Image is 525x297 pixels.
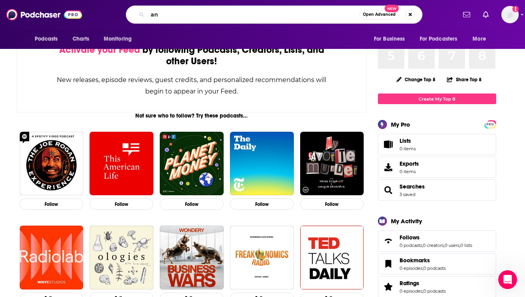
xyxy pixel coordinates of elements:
a: 0 creators [423,243,444,248]
span: Charts [73,34,90,45]
div: Search podcasts, credits, & more... [126,6,422,24]
span: Bookmarks [400,257,430,264]
span: Follows [400,234,420,241]
span: Ratings [400,280,419,287]
img: This American Life [90,132,153,196]
iframe: Intercom live chat [498,270,517,289]
img: TED Talks Daily [300,226,364,290]
img: User Profile [501,6,519,23]
span: Lists [400,137,411,144]
span: New [385,5,399,12]
img: Planet Money [160,132,224,196]
a: Ratings [381,281,396,292]
a: Show notifications dropdown [480,8,492,21]
span: Lists [381,139,396,150]
img: Podchaser - Follow, Share and Rate Podcasts [6,7,82,22]
span: , [422,265,423,271]
a: 0 lists [460,243,472,248]
a: Charts [67,32,94,47]
div: My Pro [391,121,410,128]
a: Searches [400,183,425,190]
img: Ologies with Alie Ward [90,226,153,290]
a: Lists [378,134,496,155]
img: Radiolab [20,226,84,290]
span: Bookmarks [378,253,496,275]
span: For Podcasters [420,34,458,45]
button: open menu [467,32,496,47]
span: Searches [378,179,496,201]
img: My Favorite Murder with Karen Kilgariff and Georgia Hardstark [300,132,364,196]
span: , [422,243,423,248]
img: The Daily [230,132,294,196]
a: PRO [486,121,495,127]
a: Ratings [400,280,446,287]
a: Bookmarks [381,258,396,269]
button: open menu [368,32,415,47]
a: Follows [381,235,396,247]
span: More [473,34,486,45]
img: Business Wars [160,226,224,290]
span: 0 items [400,146,416,151]
span: Logged in as HughE [501,6,519,23]
button: Share Top 8 [447,72,482,87]
span: Activate your Feed [59,44,140,56]
svg: Add a profile image [512,6,519,12]
button: Change Top 8 [392,75,441,84]
span: Lists [400,137,416,144]
button: Follow [90,198,153,210]
button: Show profile menu [501,6,519,23]
span: 0 items [400,169,419,174]
button: Follow [300,198,364,210]
span: Exports [381,162,396,173]
div: Not sure who to follow? Try these podcasts... [17,112,367,119]
span: Podcasts [35,34,58,45]
a: 0 podcasts [423,288,446,294]
div: My Activity [391,217,422,225]
button: Open AdvancedNew [359,10,399,19]
span: For Business [374,34,405,45]
img: The Joe Rogan Experience [20,132,84,196]
a: 0 podcasts [423,265,446,271]
a: 0 users [445,243,460,248]
a: Searches [381,185,396,196]
span: Open Advanced [363,13,396,17]
a: 0 episodes [400,288,422,294]
span: , [460,243,460,248]
span: , [422,288,423,294]
input: Search podcasts, credits, & more... [148,8,359,21]
a: 3 saved [400,192,415,197]
button: open menu [29,32,68,47]
div: by following Podcasts, Creators, Lists, and other Users! [56,44,327,67]
a: 0 episodes [400,265,422,271]
button: Follow [20,198,84,210]
span: Exports [400,160,419,167]
img: Freakonomics Radio [230,226,294,290]
span: Follows [378,230,496,252]
a: Exports [378,157,496,178]
a: 0 podcasts [400,243,422,248]
a: Follows [400,234,472,241]
button: open menu [415,32,469,47]
a: Bookmarks [400,257,446,264]
button: open menu [98,32,142,47]
button: Follow [160,198,224,210]
a: Show notifications dropdown [460,8,473,21]
div: New releases, episode reviews, guest credits, and personalized recommendations will begin to appe... [56,74,327,97]
button: Follow [230,198,294,210]
span: Monitoring [104,34,132,45]
a: Create My Top 8 [378,93,496,104]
